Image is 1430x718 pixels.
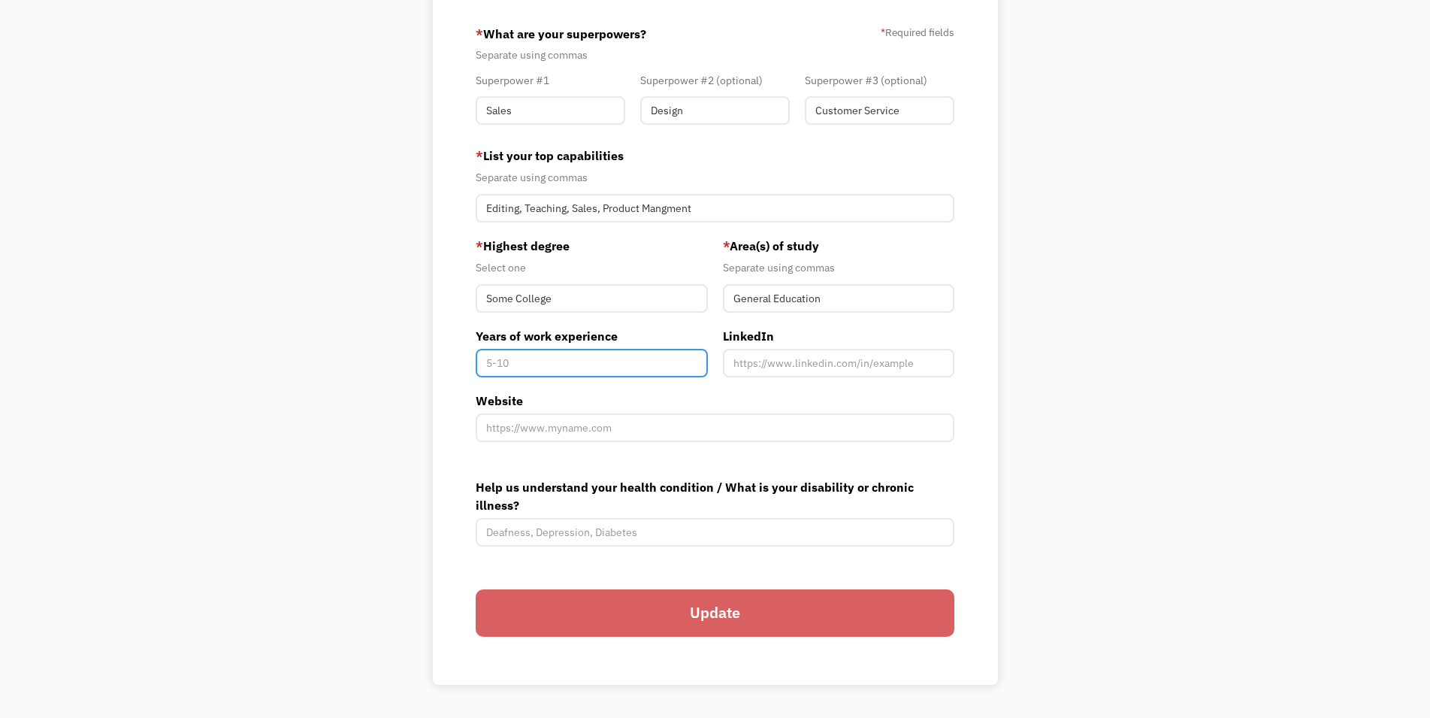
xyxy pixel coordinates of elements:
label: Area(s) of study [723,237,955,255]
label: Years of work experience [476,327,708,345]
div: Superpower #2 (optional) [640,71,790,89]
div: Select one [476,259,708,277]
input: Masters [476,284,708,313]
div: Separate using commas [476,46,955,64]
label: What are your superpowers? [476,22,646,46]
label: Required fields [881,23,954,41]
input: Update [476,589,955,636]
form: Member-You-Update [476,22,955,659]
input: https://www.linkedin.com/in/example [723,349,955,377]
label: List your top capabilities [476,147,955,165]
input: Anthropology, Education [723,284,955,313]
label: Website [476,392,955,410]
div: Superpower #3 (optional) [805,71,954,89]
input: Videography, photography, accounting [476,194,955,223]
label: Help us understand your health condition / What is your disability or chronic illness? [476,478,955,514]
label: Highest degree [476,237,708,255]
div: Separate using commas [476,168,955,186]
div: Superpower #1 [476,71,625,89]
label: LinkedIn [723,327,955,345]
input: https://www.myname.com [476,414,955,442]
input: Deafness, Depression, Diabetes [476,518,955,547]
div: Separate using commas [723,259,955,277]
input: 5-10 [476,349,708,377]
